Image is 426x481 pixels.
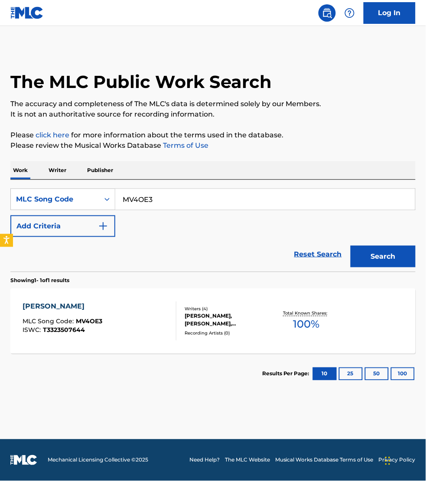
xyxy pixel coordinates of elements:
[10,71,272,93] h1: The MLC Public Work Search
[76,318,102,325] span: MV4OE3
[283,310,330,317] p: Total Known Shares:
[189,456,220,464] a: Need Help?
[391,367,415,380] button: 100
[185,330,273,337] div: Recording Artists ( 0 )
[293,317,320,332] span: 100 %
[10,130,416,140] p: Please for more information about the terms used in the database.
[341,4,358,22] div: Help
[262,370,312,378] p: Results Per Page:
[185,312,273,328] div: [PERSON_NAME], [PERSON_NAME], [PERSON_NAME], [PERSON_NAME]
[10,455,37,465] img: logo
[290,245,346,264] a: Reset Search
[36,131,69,139] a: click here
[365,367,389,380] button: 50
[23,302,102,312] div: [PERSON_NAME]
[10,215,115,237] button: Add Criteria
[185,306,273,312] div: Writers ( 4 )
[85,161,116,179] p: Publisher
[339,367,363,380] button: 25
[10,161,30,179] p: Work
[322,8,332,18] img: search
[385,448,390,474] div: Drag
[10,109,416,120] p: It is not an authoritative source for recording information.
[23,318,76,325] span: MLC Song Code :
[345,8,355,18] img: help
[10,276,69,284] p: Showing 1 - 1 of 1 results
[10,99,416,109] p: The accuracy and completeness of The MLC's data is determined solely by our Members.
[43,326,85,334] span: T3323507644
[10,140,416,151] p: Please review the Musical Works Database
[23,326,43,334] span: ISWC :
[313,367,337,380] button: 10
[16,194,94,205] div: MLC Song Code
[46,161,69,179] p: Writer
[10,188,416,272] form: Search Form
[383,439,426,481] iframe: Chat Widget
[319,4,336,22] a: Public Search
[98,221,108,231] img: 9d2ae6d4665cec9f34b9.svg
[10,289,416,354] a: [PERSON_NAME]MLC Song Code:MV4OE3ISWC:T3323507644Writers (4)[PERSON_NAME], [PERSON_NAME], [PERSON...
[10,6,44,19] img: MLC Logo
[351,246,416,267] button: Search
[161,141,208,149] a: Terms of Use
[364,2,416,24] a: Log In
[275,456,374,464] a: Musical Works Database Terms of Use
[379,456,416,464] a: Privacy Policy
[225,456,270,464] a: The MLC Website
[48,456,148,464] span: Mechanical Licensing Collective © 2025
